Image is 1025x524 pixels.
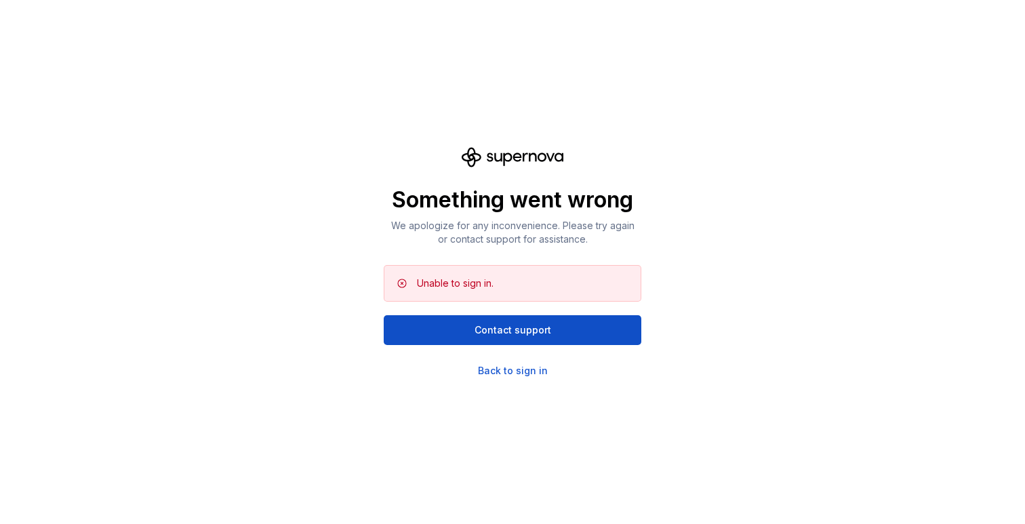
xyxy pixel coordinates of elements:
p: We apologize for any inconvenience. Please try again or contact support for assistance. [384,219,641,246]
div: Unable to sign in. [417,277,494,290]
span: Contact support [475,323,551,337]
a: Back to sign in [478,364,548,378]
p: Something went wrong [384,186,641,214]
button: Contact support [384,315,641,345]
